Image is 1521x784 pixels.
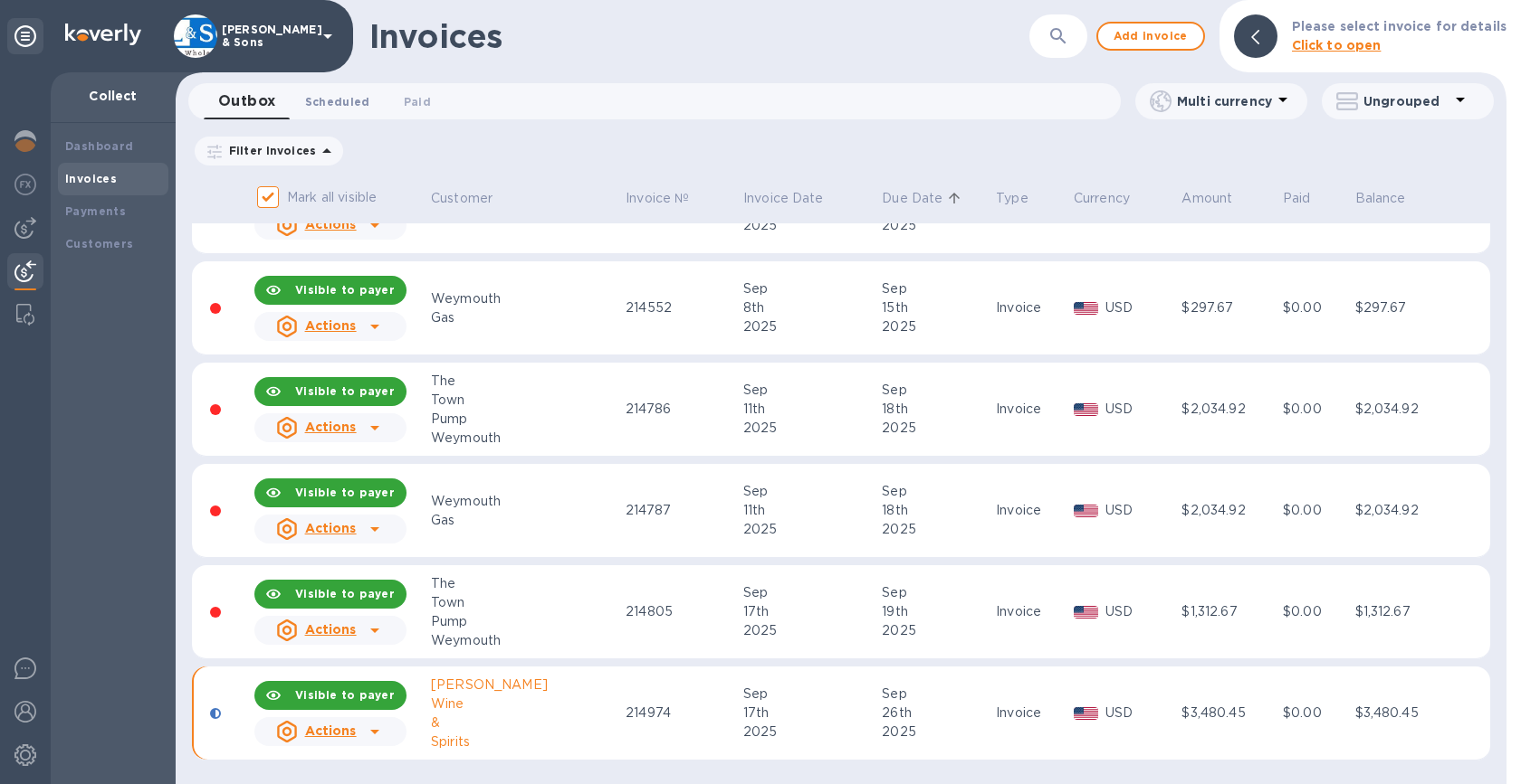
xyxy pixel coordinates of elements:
[1355,602,1451,621] div: $1,312.67
[1292,38,1382,52] b: Click to open
[743,189,824,208] p: Invoice Date
[295,283,395,297] b: Visible to payer
[431,732,620,751] div: Spirits
[1074,189,1153,208] span: Currency
[295,384,395,398] b: Visible to payer
[1074,302,1098,315] img: USD
[996,298,1068,317] div: Invoice
[305,217,357,231] u: Actions
[218,89,276,114] span: Outbox
[222,143,316,158] p: Filter Invoices
[743,381,876,400] div: Sep
[1096,22,1205,51] button: Add invoice
[996,189,1028,208] p: Type
[287,188,377,207] p: Mark all visible
[305,420,357,434] u: Actions
[1074,606,1098,619] img: USD
[1355,501,1451,520] div: $2,034.92
[65,237,134,250] b: Customers
[626,189,689,208] p: Invoice №
[431,289,620,308] div: Weymouth
[626,501,738,520] div: 214787
[743,501,876,520] div: 11th
[882,381,990,400] div: Sep
[882,704,990,723] div: 26th
[626,602,738,621] div: 214805
[1283,704,1349,723] div: $0.00
[1181,189,1232,208] p: Amount
[65,204,126,218] b: Payments
[1292,19,1507,33] b: Please select invoice for details
[222,24,312,49] p: [PERSON_NAME] & Sons
[743,279,876,298] div: Sep
[1105,298,1177,317] p: USD
[305,92,370,111] span: Scheduled
[882,723,990,741] div: 2025
[431,612,620,631] div: Pump
[1074,403,1098,416] img: USD
[1181,189,1256,208] span: Amount
[996,501,1068,520] div: Invoice
[369,17,502,55] h1: Invoices
[743,621,876,640] div: 2025
[996,704,1068,723] div: Invoice
[65,139,134,153] b: Dashboard
[1074,189,1130,208] p: Currency
[1181,602,1277,621] div: $1,312.67
[743,602,876,621] div: 17th
[743,189,847,208] span: Invoice Date
[626,298,738,317] div: 214552
[882,317,990,336] div: 2025
[626,189,713,208] span: Invoice №
[1283,189,1311,208] p: Paid
[431,713,620,732] div: &
[305,622,357,637] u: Actions
[1105,400,1177,419] p: USD
[431,675,620,694] div: [PERSON_NAME]
[882,520,990,539] div: 2025
[431,631,620,650] div: Weymouth
[626,704,738,723] div: 214974
[1363,92,1449,110] p: Ungrouped
[743,482,876,501] div: Sep
[743,723,876,741] div: 2025
[996,189,1052,208] span: Type
[1283,189,1334,208] span: Paid
[431,189,493,208] p: Customer
[431,429,620,448] div: Weymouth
[1283,602,1349,621] div: $0.00
[1355,189,1406,208] p: Balance
[1355,298,1451,317] div: $297.67
[65,172,117,185] b: Invoices
[431,391,620,410] div: Town
[743,685,876,704] div: Sep
[1074,707,1098,720] img: USD
[431,308,620,327] div: Gas
[1283,400,1349,419] div: $0.00
[882,583,990,602] div: Sep
[1181,298,1277,317] div: $297.67
[882,501,990,520] div: 18th
[1177,92,1272,110] p: Multi currency
[1074,505,1098,517] img: USD
[743,704,876,723] div: 17th
[882,419,990,438] div: 2025
[404,92,431,111] span: Paid
[626,400,738,419] div: 214786
[1113,25,1189,47] span: Add invoice
[431,189,516,208] span: Customer
[14,174,36,195] img: Foreign exchange
[1181,400,1277,419] div: $2,034.92
[295,587,395,600] b: Visible to payer
[882,685,990,704] div: Sep
[743,317,876,336] div: 2025
[431,574,620,593] div: The
[743,298,876,317] div: 8th
[743,520,876,539] div: 2025
[882,279,990,298] div: Sep
[1355,704,1451,723] div: $3,480.45
[1355,400,1451,419] div: $2,034.92
[743,216,876,235] div: 2025
[305,318,357,333] u: Actions
[882,189,942,208] p: Due Date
